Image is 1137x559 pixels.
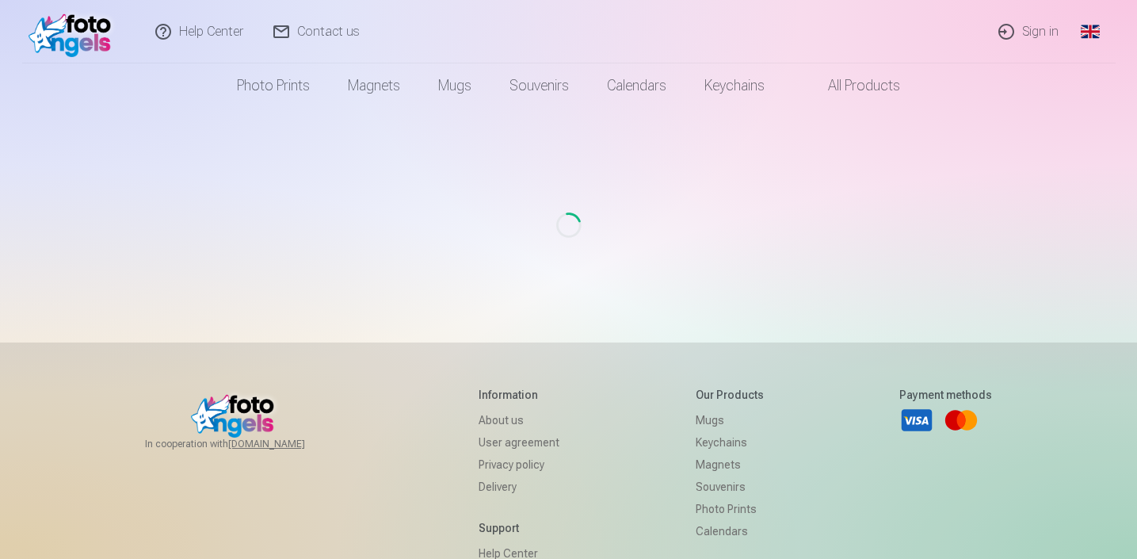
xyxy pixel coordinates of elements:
[899,403,934,438] a: Visa
[419,63,490,108] a: Mugs
[490,63,588,108] a: Souvenirs
[228,438,343,450] a: [DOMAIN_NAME]
[696,454,764,476] a: Magnets
[685,63,784,108] a: Keychains
[696,498,764,520] a: Photo prints
[479,387,559,403] h5: Information
[145,438,343,450] span: In cooperation with
[29,6,120,57] img: /fa3
[696,476,764,498] a: Souvenirs
[479,454,559,476] a: Privacy policy
[479,520,559,536] h5: Support
[588,63,685,108] a: Calendars
[479,431,559,454] a: User agreement
[479,409,559,431] a: About us
[329,63,419,108] a: Magnets
[944,403,979,438] a: Mastercard
[696,431,764,454] a: Keychains
[696,520,764,542] a: Calendars
[784,63,919,108] a: All products
[218,63,329,108] a: Photo prints
[696,409,764,431] a: Mugs
[899,387,992,403] h5: Payment methods
[479,476,559,498] a: Delivery
[696,387,764,403] h5: Our products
